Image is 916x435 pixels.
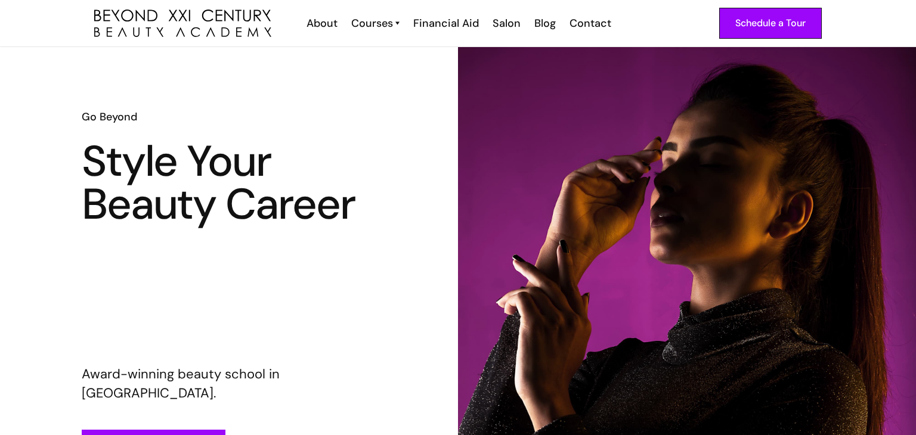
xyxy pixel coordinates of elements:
a: Blog [527,15,562,31]
div: Blog [534,15,556,31]
div: Contact [570,15,611,31]
div: About [307,15,338,31]
a: home [94,10,271,38]
a: Salon [485,15,527,31]
div: Salon [493,15,521,31]
a: Financial Aid [406,15,485,31]
a: About [299,15,343,31]
p: Award-winning beauty school in [GEOGRAPHIC_DATA]. [82,365,376,403]
div: Financial Aid [413,15,479,31]
img: beyond 21st century beauty academy logo [94,10,271,38]
h6: Go Beyond [82,109,376,125]
a: Schedule a Tour [719,8,822,39]
a: Courses [351,15,400,31]
h1: Style Your Beauty Career [82,140,376,226]
div: Schedule a Tour [735,15,806,31]
a: Contact [562,15,617,31]
div: Courses [351,15,393,31]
